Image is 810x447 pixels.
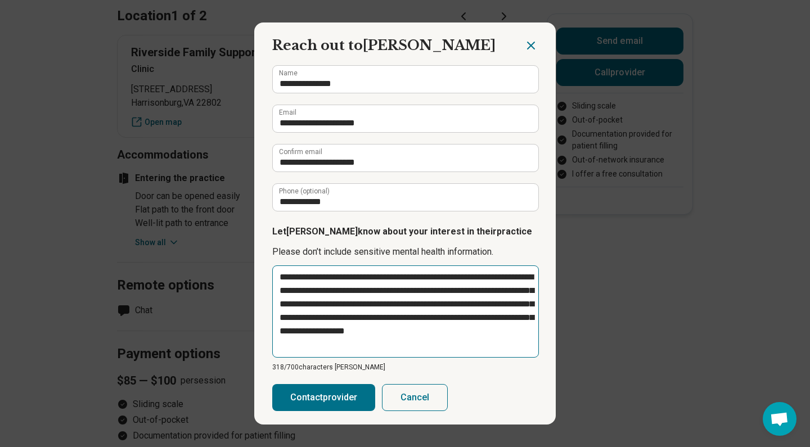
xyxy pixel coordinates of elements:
span: Reach out to [PERSON_NAME] [272,37,496,53]
label: Email [279,109,296,116]
p: 318/ 700 characters [PERSON_NAME] [272,362,538,372]
button: Contactprovider [272,384,375,411]
p: Let [PERSON_NAME] know about your interest in their practice [272,225,538,238]
p: Please don’t include sensitive mental health information. [272,245,538,259]
button: Close dialog [524,39,538,52]
label: Confirm email [279,148,322,155]
label: Name [279,70,298,76]
label: Phone (optional) [279,188,330,195]
button: Cancel [382,384,448,411]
